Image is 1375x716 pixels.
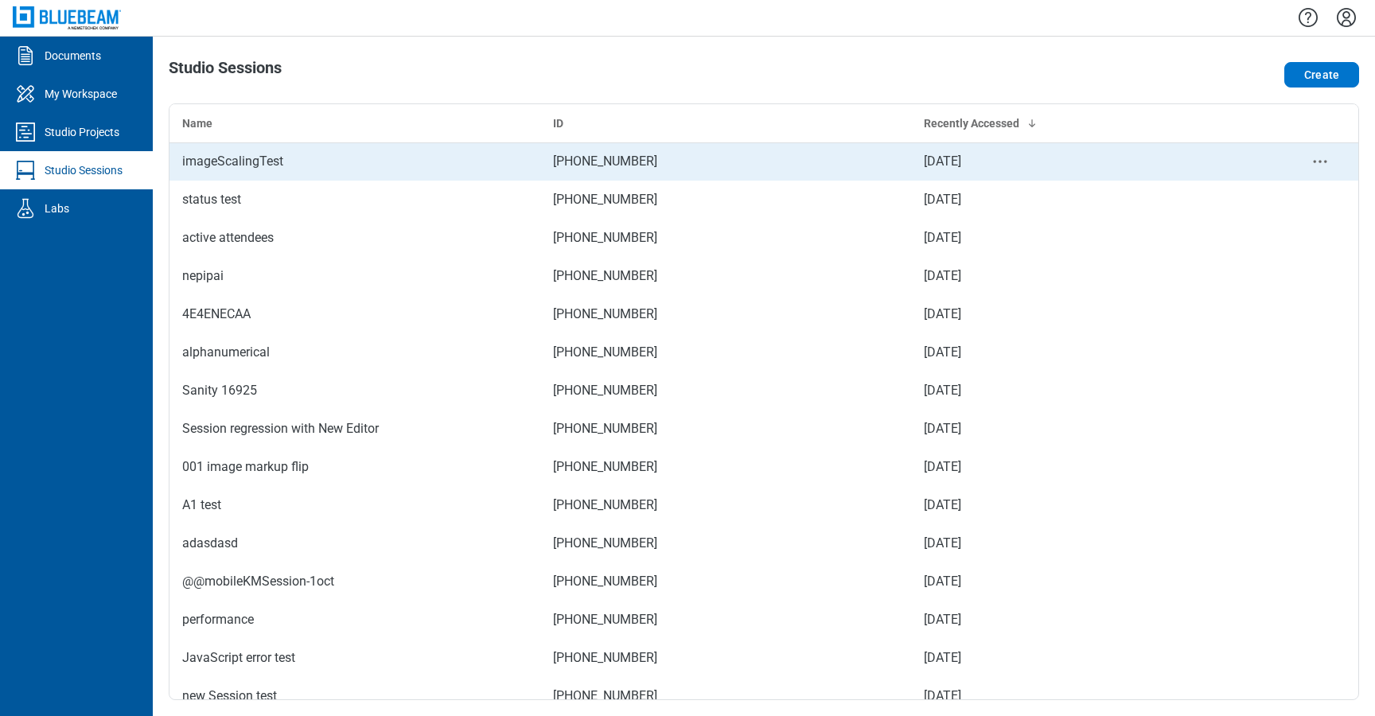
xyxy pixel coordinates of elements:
div: Labs [45,200,69,216]
div: Studio Projects [45,124,119,140]
td: [DATE] [911,677,1282,715]
div: adasdasd [182,534,528,553]
td: [PHONE_NUMBER] [540,486,911,524]
td: [PHONE_NUMBER] [540,295,911,333]
td: [PHONE_NUMBER] [540,372,911,410]
div: new Session test [182,687,528,706]
div: ID [553,115,898,131]
div: @@mobileKMSession-1oct [182,572,528,591]
div: My Workspace [45,86,117,102]
div: JavaScript error test [182,648,528,667]
td: [PHONE_NUMBER] [540,219,911,257]
div: 001 image markup flip [182,457,528,477]
td: [DATE] [911,295,1282,333]
td: [PHONE_NUMBER] [540,524,911,562]
td: [PHONE_NUMBER] [540,601,911,639]
svg: Documents [13,43,38,68]
div: A1 test [182,496,528,515]
td: [PHONE_NUMBER] [540,333,911,372]
svg: My Workspace [13,81,38,107]
td: [PHONE_NUMBER] [540,677,911,715]
td: [DATE] [911,601,1282,639]
td: [PHONE_NUMBER] [540,410,911,448]
h1: Studio Sessions [169,59,282,84]
div: performance [182,610,528,629]
td: [PHONE_NUMBER] [540,181,911,219]
div: Studio Sessions [45,162,123,178]
td: [DATE] [911,562,1282,601]
button: Create [1284,62,1359,88]
svg: Studio Projects [13,119,38,145]
div: 4E4ENECAA [182,305,528,324]
td: [DATE] [911,524,1282,562]
td: [PHONE_NUMBER] [540,639,911,677]
td: [DATE] [911,448,1282,486]
svg: Labs [13,196,38,221]
td: [PHONE_NUMBER] [540,142,911,181]
td: [PHONE_NUMBER] [540,257,911,295]
img: Bluebeam, Inc. [13,6,121,29]
svg: Studio Sessions [13,158,38,183]
td: [DATE] [911,486,1282,524]
td: [PHONE_NUMBER] [540,448,911,486]
div: Documents [45,48,101,64]
td: [DATE] [911,142,1282,181]
div: Sanity 16925 [182,381,528,400]
td: [DATE] [911,333,1282,372]
td: [DATE] [911,410,1282,448]
div: Name [182,115,528,131]
td: [DATE] [911,372,1282,410]
button: Settings [1334,4,1359,31]
td: [DATE] [911,639,1282,677]
div: Session regression with New Editor [182,419,528,438]
button: context-menu [1311,152,1330,171]
div: imageScalingTest [182,152,528,171]
td: [PHONE_NUMBER] [540,562,911,601]
div: status test [182,190,528,209]
td: [DATE] [911,181,1282,219]
div: alphanumerical [182,343,528,362]
div: active attendees [182,228,528,247]
div: Recently Accessed [924,115,1269,131]
div: nepipai [182,267,528,286]
td: [DATE] [911,219,1282,257]
td: [DATE] [911,257,1282,295]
